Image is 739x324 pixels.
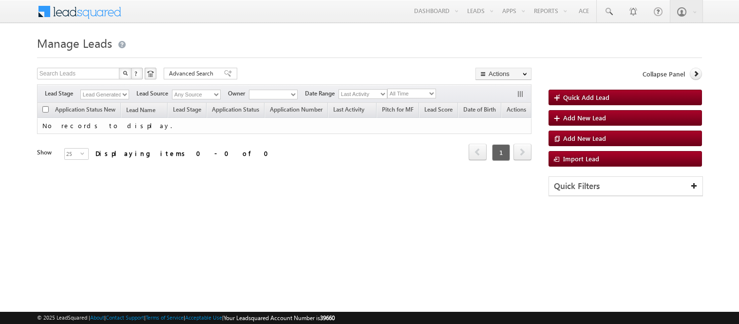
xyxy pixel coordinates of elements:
a: Lead Score [419,104,457,117]
div: Quick Filters [549,177,702,196]
button: ? [131,68,143,79]
span: 39660 [320,314,335,322]
span: Lead Stage [173,106,201,113]
a: About [90,314,104,321]
span: Add New Lead [563,134,606,142]
a: Contact Support [106,314,144,321]
span: Import Lead [563,154,599,163]
span: Lead Score [424,106,453,113]
input: Check all records [42,106,49,113]
div: Displaying items 0 - 0 of 0 [95,148,274,159]
span: 1 [492,144,510,161]
span: Owner [228,89,249,98]
img: Search [123,71,128,76]
span: Quick Add Lead [563,93,609,101]
a: Lead Stage [168,104,206,117]
a: prev [469,145,487,160]
span: © 2025 LeadSquared | | | | | [37,313,335,323]
a: Acceptable Use [185,314,222,321]
span: select [80,151,88,155]
a: Application Status [207,104,264,117]
td: No records to display. [37,118,531,134]
a: Application Status New [50,104,120,117]
span: Your Leadsquared Account Number is [224,314,335,322]
a: Pitch for MF [377,104,418,117]
a: Lead Name [121,105,160,117]
span: Collapse Panel [643,70,685,78]
a: Terms of Service [146,314,184,321]
span: prev [469,144,487,160]
span: Date of Birth [463,106,496,113]
div: Show [37,148,57,157]
a: Last Activity [328,104,369,117]
span: Actions [502,104,531,117]
span: Pitch for MF [382,106,414,113]
span: Lead Source [136,89,172,98]
span: 25 [65,149,80,159]
a: Application Number [265,104,327,117]
span: Add New Lead [563,114,606,122]
span: Application Status [212,106,259,113]
span: Application Status New [55,106,115,113]
span: ? [134,69,139,77]
button: Actions [475,68,531,80]
span: Advanced Search [169,69,216,78]
span: Lead Stage [45,89,80,98]
span: Manage Leads [37,35,112,51]
a: next [513,145,531,160]
span: Application Number [270,106,322,113]
a: Date of Birth [458,104,501,117]
span: next [513,144,531,160]
span: Date Range [305,89,339,98]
